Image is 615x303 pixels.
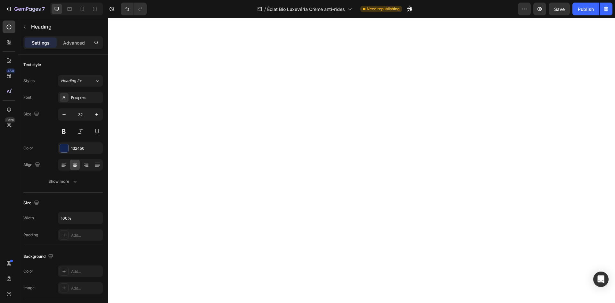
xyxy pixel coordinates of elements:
[32,39,50,46] p: Settings
[23,285,35,291] div: Image
[367,6,399,12] span: Need republishing
[23,161,41,169] div: Align
[3,3,48,15] button: 7
[6,68,15,73] div: 450
[63,39,85,46] p: Advanced
[593,272,609,287] div: Open Intercom Messenger
[23,232,38,238] div: Padding
[23,78,35,84] div: Styles
[554,6,565,12] span: Save
[71,269,101,274] div: Add...
[48,178,78,185] div: Show more
[23,199,40,207] div: Size
[121,3,147,15] div: Undo/Redo
[61,78,82,84] span: Heading 2*
[23,95,31,100] div: Font
[42,5,45,13] p: 7
[23,268,33,274] div: Color
[23,110,40,119] div: Size
[5,117,15,122] div: Beta
[267,6,345,13] span: Éclat Bio Luxevéria Crème anti-rides
[71,95,101,101] div: Poppins
[31,23,100,30] p: Heading
[71,285,101,291] div: Add...
[572,3,599,15] button: Publish
[23,145,33,151] div: Color
[71,146,101,151] div: 132450
[578,6,594,13] div: Publish
[58,212,102,224] input: Auto
[71,232,101,238] div: Add...
[108,18,615,303] iframe: Design area
[549,3,570,15] button: Save
[23,215,34,221] div: Width
[23,252,54,261] div: Background
[264,6,266,13] span: /
[23,176,103,187] button: Show more
[23,62,41,68] div: Text style
[58,75,103,87] button: Heading 2*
